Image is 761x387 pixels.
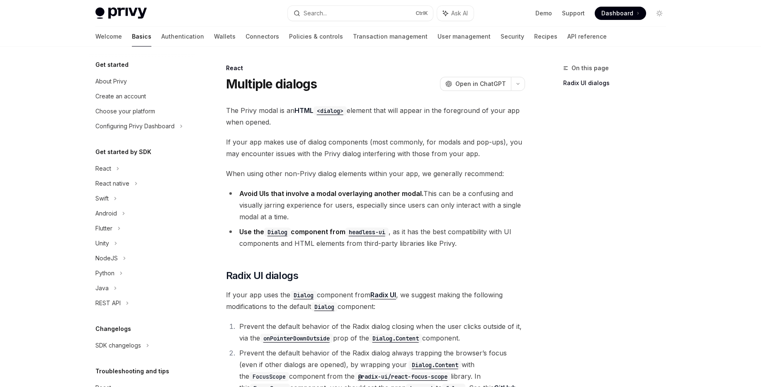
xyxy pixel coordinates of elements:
[601,9,633,17] span: Dashboard
[95,324,131,334] h5: Changelogs
[95,340,141,350] div: SDK changelogs
[451,9,468,17] span: Ask AI
[249,372,289,381] code: FocusScope
[226,76,317,91] h1: Multiple dialogs
[95,298,121,308] div: REST API
[653,7,666,20] button: Toggle dark mode
[567,27,607,47] a: API reference
[294,106,347,115] a: HTML<dialog>
[214,27,236,47] a: Wallets
[95,238,109,248] div: Unity
[89,104,195,119] a: Choose your platform
[355,372,451,380] a: @radix-ui/react-focus-scope
[355,372,451,381] code: @radix-ui/react-focus-scope
[571,63,609,73] span: On this page
[595,7,646,20] a: Dashboard
[501,27,524,47] a: Security
[370,291,396,299] a: Radix UI
[95,7,147,19] img: light logo
[226,136,525,159] span: If your app makes use of dialog components (most commonly, for modals and pop-ups), you may encou...
[304,8,327,18] div: Search...
[95,366,169,376] h5: Troubleshooting and tips
[95,106,155,116] div: Choose your platform
[264,228,291,236] a: Dialog
[311,302,338,311] code: Dialog
[260,334,333,343] code: onPointerDownOutside
[95,223,112,233] div: Flutter
[132,27,151,47] a: Basics
[563,76,673,90] a: Radix UI dialogs
[95,283,109,293] div: Java
[534,27,557,47] a: Recipes
[416,10,428,17] span: Ctrl K
[95,27,122,47] a: Welcome
[288,6,433,21] button: Search...CtrlK
[407,360,462,369] a: Dialog.Content
[438,27,491,47] a: User management
[226,289,525,312] span: If your app uses the component from , we suggest making the following modifications to the defaul...
[226,226,525,249] li: , as it has the best compatibility with UI components and HTML elements from third-party librarie...
[226,64,525,72] div: React
[535,9,552,17] a: Demo
[89,89,195,104] a: Create an account
[408,360,462,370] code: Dialog.Content
[369,334,422,343] code: Dialog.Content
[95,193,109,203] div: Swift
[562,9,585,17] a: Support
[226,188,525,223] li: This can be a confusing and visually jarring experience for users, especially since users can onl...
[239,189,423,198] strong: Avoid UIs that involve a modal overlaying another modal.
[95,164,111,174] div: React
[440,77,511,91] button: Open in ChatGPT
[95,208,117,218] div: Android
[289,27,343,47] a: Policies & controls
[95,253,118,263] div: NodeJS
[95,147,151,157] h5: Get started by SDK
[260,334,333,342] a: onPointerDownOutside
[455,80,506,88] span: Open in ChatGPT
[314,106,347,115] code: <dialog>
[369,334,422,342] a: Dialog.Content
[226,168,525,179] span: When using other non-Privy dialog elements within your app, we generally recommend:
[290,291,317,299] a: Dialog
[95,121,175,131] div: Configuring Privy Dashboard
[95,91,146,101] div: Create an account
[226,269,298,282] span: Radix UI dialogs
[290,291,317,300] code: Dialog
[237,321,525,344] li: Prevent the default behavior of the Radix dialog closing when the user clicks outside of it, via ...
[345,228,389,236] a: headless-ui
[161,27,204,47] a: Authentication
[311,302,338,311] a: Dialog
[353,27,428,47] a: Transaction management
[239,228,389,236] strong: Use the component from
[95,76,127,86] div: About Privy
[95,268,114,278] div: Python
[95,60,129,70] h5: Get started
[95,179,129,189] div: React native
[437,6,474,21] button: Ask AI
[89,74,195,89] a: About Privy
[246,27,279,47] a: Connectors
[226,105,525,128] span: The Privy modal is an element that will appear in the foreground of your app when opened.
